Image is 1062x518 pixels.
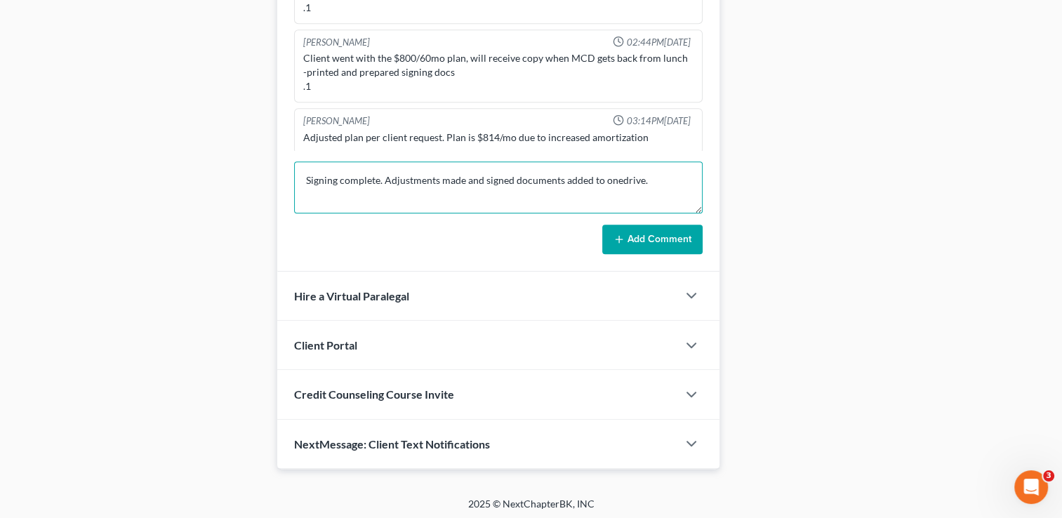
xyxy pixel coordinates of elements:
[303,114,370,128] div: [PERSON_NAME]
[602,225,703,254] button: Add Comment
[1043,470,1054,482] span: 3
[303,51,693,93] div: Client went with the $800/60mo plan, will receive copy when MCD gets back from lunch -printed and...
[627,36,691,49] span: 02:44PM[DATE]
[1014,470,1048,504] iframe: Intercom live chat
[303,36,370,49] div: [PERSON_NAME]
[294,437,490,451] span: NextMessage: Client Text Notifications
[294,387,454,401] span: Credit Counseling Course Invite
[294,289,409,303] span: Hire a Virtual Paralegal
[294,338,357,352] span: Client Portal
[627,114,691,128] span: 03:14PM[DATE]
[303,131,693,145] div: Adjusted plan per client request. Plan is $814/mo due to increased amortization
